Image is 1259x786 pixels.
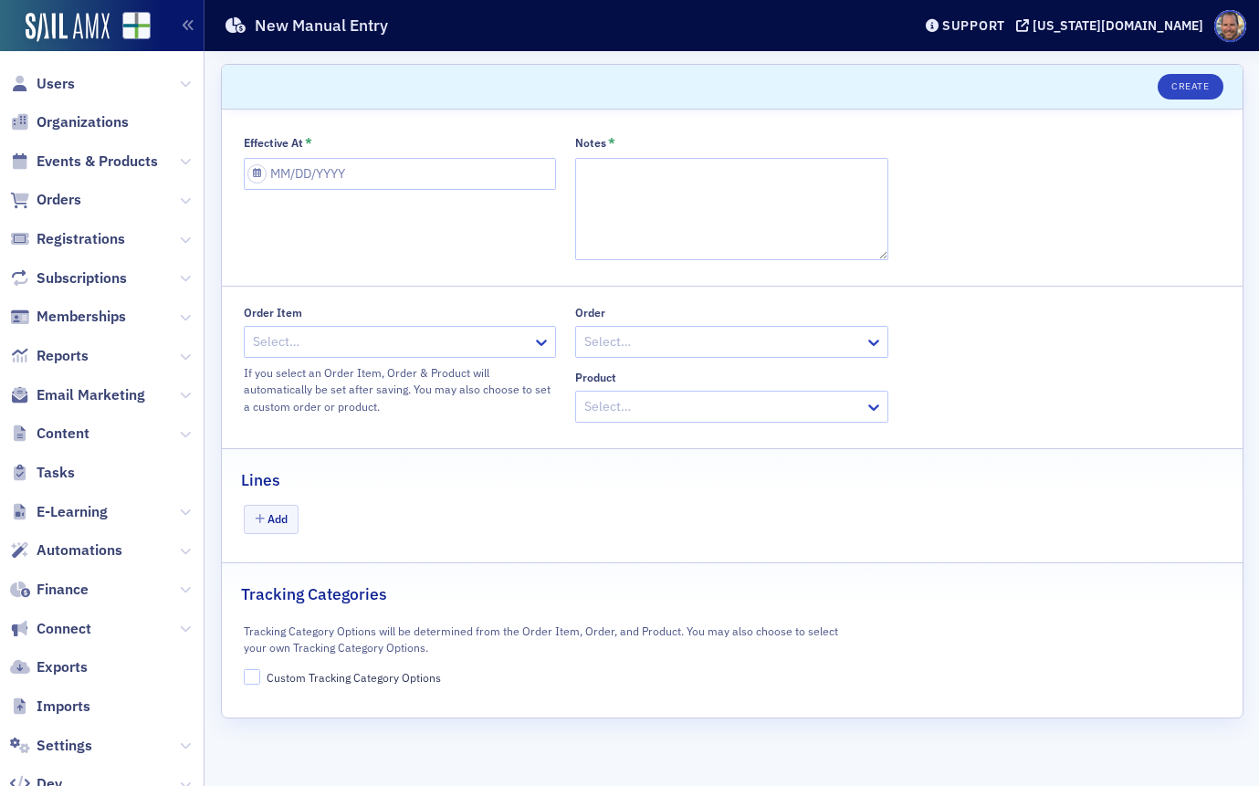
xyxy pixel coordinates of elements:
[10,190,81,210] a: Orders
[37,697,90,717] span: Imports
[37,112,129,132] span: Organizations
[10,540,122,561] a: Automations
[10,346,89,366] a: Reports
[1033,17,1203,34] div: [US_STATE][DOMAIN_NAME]
[10,307,126,327] a: Memberships
[244,669,260,686] input: Custom Tracking Category Options
[37,385,145,405] span: Email Marketing
[244,136,303,150] div: Effective At
[244,619,857,655] div: Tracking Category Options will be determined from the Order Item, Order, and Product. You may als...
[37,74,75,94] span: Users
[10,502,108,522] a: E-Learning
[37,424,89,444] span: Content
[10,229,125,249] a: Registrations
[10,580,89,600] a: Finance
[1016,19,1210,32] button: [US_STATE][DOMAIN_NAME]
[942,17,1005,34] div: Support
[575,136,606,150] div: Notes
[575,306,605,320] div: Order
[1158,74,1222,100] button: Create
[10,152,158,172] a: Events & Products
[37,502,108,522] span: E-Learning
[10,463,75,483] a: Tasks
[37,540,122,561] span: Automations
[1214,10,1246,42] span: Profile
[37,346,89,366] span: Reports
[37,619,91,639] span: Connect
[10,424,89,444] a: Content
[37,463,75,483] span: Tasks
[241,468,280,492] h2: Lines
[37,190,81,210] span: Orders
[608,135,615,152] abbr: This field is required
[26,13,110,42] img: SailAMX
[10,697,90,717] a: Imports
[10,385,145,405] a: Email Marketing
[37,307,126,327] span: Memberships
[10,736,92,756] a: Settings
[122,12,151,40] img: SailAMX
[37,580,89,600] span: Finance
[244,364,556,414] div: If you select an Order Item, Order & Product will automatically be set after saving. You may also...
[255,15,388,37] h1: New Manual Entry
[244,306,302,320] div: Order Item
[37,657,88,677] span: Exports
[37,152,158,172] span: Events & Products
[37,736,92,756] span: Settings
[37,229,125,249] span: Registrations
[10,112,129,132] a: Organizations
[110,12,151,43] a: View Homepage
[305,135,312,152] abbr: This field is required
[10,268,127,288] a: Subscriptions
[241,582,387,606] h2: Tracking Categories
[244,505,299,533] button: Add
[575,371,616,384] div: Product
[267,670,441,686] div: Custom Tracking Category Options
[37,268,127,288] span: Subscriptions
[10,657,88,677] a: Exports
[10,619,91,639] a: Connect
[244,158,556,190] input: MM/DD/YYYY
[10,74,75,94] a: Users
